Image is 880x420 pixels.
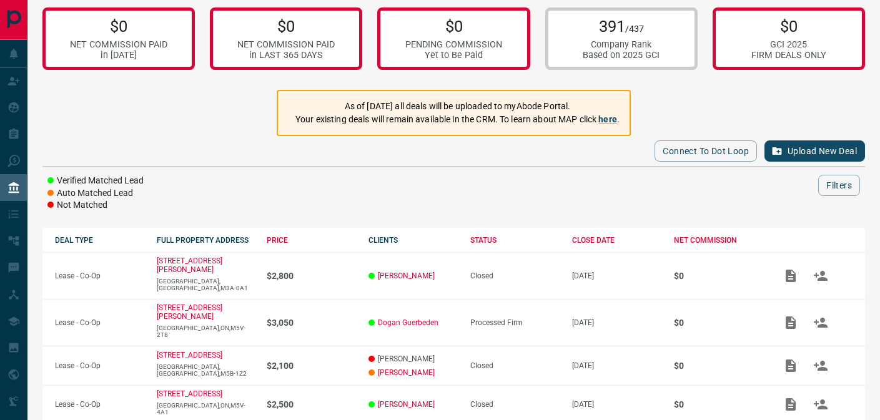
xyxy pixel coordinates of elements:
p: [GEOGRAPHIC_DATA],[GEOGRAPHIC_DATA],M5B-1Z2 [157,363,254,377]
p: $2,100 [267,361,356,371]
p: Lease - Co-Op [55,400,144,409]
p: $0 [70,17,167,36]
a: [PERSON_NAME] [378,400,435,409]
p: As of [DATE] all deals will be uploaded to myAbode Portal. [295,100,620,113]
a: [PERSON_NAME] [378,368,435,377]
span: Add / View Documents [776,361,806,369]
p: $0 [674,399,763,409]
li: Auto Matched Lead [47,187,144,200]
div: Processed Firm [470,318,560,327]
p: $0 [674,318,763,328]
p: Lease - Co-Op [55,361,144,370]
p: [GEOGRAPHIC_DATA],ON,M5V-2T8 [157,325,254,338]
span: Match Clients [806,271,836,280]
div: DEAL TYPE [55,236,144,245]
div: NET COMMISSION [674,236,763,245]
a: here [598,114,617,124]
p: $2,800 [267,271,356,281]
p: [GEOGRAPHIC_DATA],[GEOGRAPHIC_DATA],M3A-0A1 [157,278,254,291]
p: $0 [674,361,763,371]
button: Upload New Deal [764,140,865,162]
div: FIRM DEALS ONLY [751,50,826,61]
div: STATUS [470,236,560,245]
p: [DATE] [572,400,661,409]
button: Connect to Dot Loop [655,140,757,162]
p: $3,050 [267,318,356,328]
a: [PERSON_NAME] [378,271,435,280]
div: PENDING COMMISSION [405,39,502,50]
div: NET COMMISSION PAID [237,39,335,50]
p: [PERSON_NAME] [368,354,458,363]
button: Filters [818,175,860,196]
p: [DATE] [572,361,661,370]
li: Not Matched [47,199,144,212]
span: Match Clients [806,318,836,326]
p: Your existing deals will remain available in the CRM. To learn about MAP click . [295,113,620,126]
p: $0 [751,17,826,36]
p: $0 [405,17,502,36]
a: Dogan Guerbeden [378,318,438,327]
div: in LAST 365 DAYS [237,50,335,61]
div: Closed [470,400,560,409]
p: 391 [583,17,660,36]
p: [GEOGRAPHIC_DATA],ON,M5V-4A1 [157,402,254,416]
span: Add / View Documents [776,399,806,408]
a: [STREET_ADDRESS] [157,389,222,398]
div: Closed [470,361,560,370]
div: in [DATE] [70,50,167,61]
p: Lease - Co-Op [55,318,144,327]
div: Based on 2025 GCI [583,50,660,61]
p: [DATE] [572,318,661,327]
div: GCI 2025 [751,39,826,50]
span: Match Clients [806,361,836,369]
p: $2,500 [267,399,356,409]
a: [STREET_ADDRESS][PERSON_NAME] [157,303,222,321]
p: $0 [237,17,335,36]
div: Closed [470,271,560,280]
a: [STREET_ADDRESS] [157,351,222,359]
div: Company Rank [583,39,660,50]
li: Verified Matched Lead [47,175,144,187]
p: $0 [674,271,763,281]
p: [DATE] [572,271,661,280]
div: CLOSE DATE [572,236,661,245]
div: NET COMMISSION PAID [70,39,167,50]
div: CLIENTS [368,236,458,245]
a: [STREET_ADDRESS][PERSON_NAME] [157,256,222,274]
span: Match Clients [806,399,836,408]
span: Add / View Documents [776,318,806,326]
div: PRICE [267,236,356,245]
div: FULL PROPERTY ADDRESS [157,236,254,245]
p: Lease - Co-Op [55,271,144,280]
span: /437 [625,24,644,34]
span: Add / View Documents [776,271,806,280]
div: Yet to Be Paid [405,50,502,61]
